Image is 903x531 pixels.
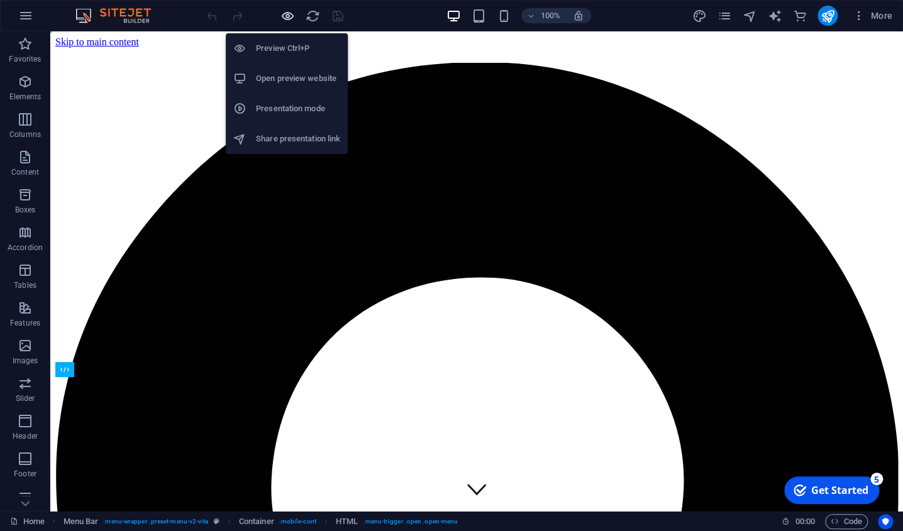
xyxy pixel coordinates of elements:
span: 00 00 [795,514,814,529]
i: On resize automatically adjust zoom level to fit chosen device. [573,10,584,21]
button: More [848,6,897,26]
i: Commerce [792,9,807,23]
button: 100% [521,8,566,23]
i: Publish [820,9,834,23]
a: Click to cancel selection. Double-click to open Pages [10,514,45,529]
p: Accordion [8,243,43,253]
h6: Share presentation link [256,131,340,146]
span: . mobile-cont [279,514,316,529]
button: commerce [792,8,807,23]
span: Click to select. Double-click to edit [64,514,99,529]
h6: Preview Ctrl+P [256,41,340,56]
i: Navigator [742,9,756,23]
nav: breadcrumb [64,514,458,529]
h6: Open preview website [256,71,340,86]
img: Editor Logo [72,8,167,23]
p: Tables [14,280,36,290]
button: Code [825,514,868,529]
button: navigator [742,8,757,23]
button: Usercentrics [878,514,893,529]
span: Click to select. Double-click to edit [239,514,274,529]
p: Features [10,318,40,328]
h6: Presentation mode [256,101,340,116]
div: 5 [93,1,106,14]
p: Footer [14,469,36,479]
p: Columns [9,129,41,140]
a: Skip to main content [5,5,89,16]
button: text_generator [767,8,782,23]
i: AI Writer [767,9,782,23]
p: Header [13,431,38,441]
h6: 100% [540,8,560,23]
p: Elements [9,92,42,102]
span: Code [831,514,862,529]
div: Get Started [34,12,91,26]
i: Reload page [306,9,320,23]
p: Content [11,167,39,177]
span: More [853,9,892,22]
h6: Session time [782,514,815,529]
p: Slider [16,393,35,403]
button: design [692,8,707,23]
span: . menu-wrapper .preset-menu-v2-vita [103,514,208,529]
button: pages [717,8,732,23]
button: reload [305,8,320,23]
i: Design (Ctrl+Alt+Y) [692,9,706,23]
span: Click to select. Double-click to edit [336,514,358,529]
div: Get Started 5 items remaining, 0% complete [7,5,102,33]
p: Boxes [15,205,36,215]
span: : [804,517,806,526]
i: This element is a customizable preset [213,518,219,525]
p: Favorites [9,54,41,64]
button: publish [817,6,838,26]
i: Pages (Ctrl+Alt+S) [717,9,731,23]
p: Images [13,356,38,366]
span: . menu-trigger .open .open-menu [363,514,458,529]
